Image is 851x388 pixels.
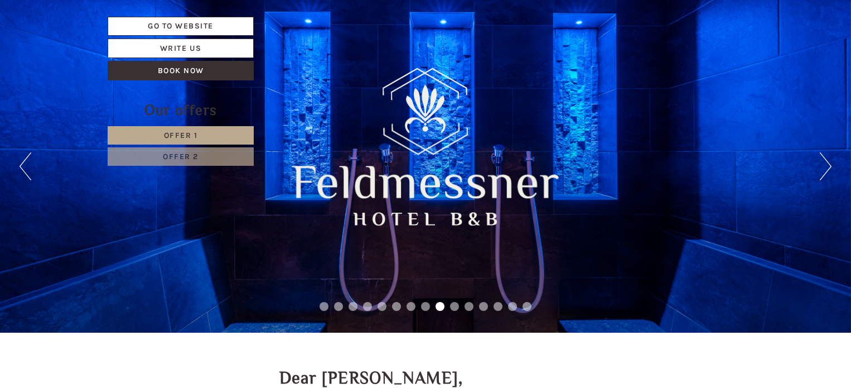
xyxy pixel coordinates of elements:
a: Book now [108,61,254,80]
span: Offer 1 [164,131,198,140]
a: Write us [108,39,254,58]
div: Our offers [108,100,254,121]
a: Go to website [108,17,254,36]
h1: Dear [PERSON_NAME], [279,369,463,387]
button: Next [820,152,831,180]
span: Offer 2 [163,152,199,161]
button: Previous [20,152,31,180]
